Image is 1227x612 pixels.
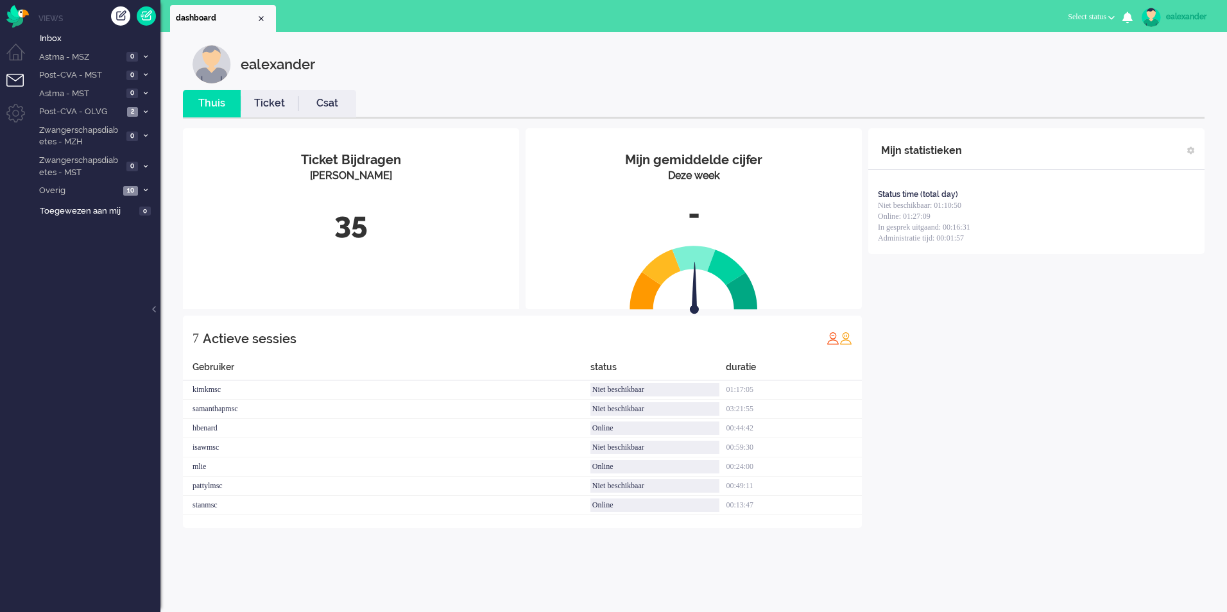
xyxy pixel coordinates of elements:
span: Post-CVA - OLVG [37,106,123,118]
li: Views [39,13,160,24]
div: Online [590,460,720,473]
a: Quick Ticket [137,6,156,26]
span: Select status [1068,12,1106,21]
span: Inbox [40,33,160,45]
div: Actieve sessies [203,326,296,352]
img: arrow.svg [667,262,722,317]
div: Niet beschikbaar [590,479,720,493]
span: 0 [126,52,138,62]
img: profile_red.svg [827,332,839,344]
div: Ticket Bijdragen [193,151,510,169]
div: 00:49:11 [726,477,862,496]
div: Close tab [256,13,266,24]
img: flow_omnibird.svg [6,5,29,28]
div: Creëer ticket [111,6,130,26]
li: Select status [1060,4,1122,32]
div: 7 [193,325,199,351]
span: Zwangerschapsdiabetes - MST [37,155,123,178]
div: hbenard [183,419,590,438]
div: 00:13:47 [726,496,862,515]
div: samanthapmsc [183,400,590,419]
div: Status time (total day) [878,189,958,200]
div: ealexander [1166,10,1214,23]
div: isawmsc [183,438,590,457]
div: 00:44:42 [726,419,862,438]
div: Mijn statistieken [881,138,962,164]
img: semi_circle.svg [630,245,758,310]
span: Post-CVA - MST [37,69,123,81]
div: 03:21:55 [726,400,862,419]
div: Mijn gemiddelde cijfer [535,151,852,169]
div: status [590,361,726,380]
div: Gebruiker [183,361,590,380]
a: Ticket [241,96,298,111]
span: Toegewezen aan mij [40,205,135,217]
div: duratie [726,361,862,380]
span: Astma - MST [37,88,123,100]
li: Thuis [183,90,241,117]
div: 35 [193,203,510,245]
div: 00:59:30 [726,438,862,457]
a: Toegewezen aan mij 0 [37,203,160,217]
li: Dashboard [170,5,276,32]
li: Dashboard menu [6,44,35,72]
span: Niet beschikbaar: 01:10:50 Online: 01:27:09 In gesprek uitgaand: 00:16:31 Administratie tijd: 00:... [878,201,970,242]
div: Niet beschikbaar [590,402,720,416]
span: Astma - MSZ [37,51,123,64]
span: 0 [126,162,138,171]
img: customer.svg [193,45,231,83]
div: kimkmsc [183,380,590,400]
span: dashboard [176,13,256,24]
li: Csat [298,90,356,117]
div: 00:24:00 [726,457,862,477]
div: stanmsc [183,496,590,515]
div: Niet beschikbaar [590,383,720,396]
a: Thuis [183,96,241,111]
div: Niet beschikbaar [590,441,720,454]
span: 0 [139,207,151,216]
div: Deze week [535,169,852,183]
div: 01:17:05 [726,380,862,400]
span: 2 [127,107,138,117]
span: 0 [126,132,138,141]
img: profile_orange.svg [839,332,852,344]
span: Overig [37,185,119,197]
li: Tickets menu [6,74,35,103]
span: 0 [126,71,138,80]
li: Admin menu [6,104,35,133]
a: Omnidesk [6,8,29,18]
span: 0 [126,89,138,98]
div: mlie [183,457,590,477]
div: pattylmsc [183,477,590,496]
a: Csat [298,96,356,111]
div: ealexander [241,45,315,83]
button: Select status [1060,8,1122,26]
span: Zwangerschapsdiabetes - MZH [37,124,123,148]
img: avatar [1142,8,1161,27]
a: ealexander [1139,8,1214,27]
a: Inbox [37,31,160,45]
div: Online [590,421,720,435]
li: Ticket [241,90,298,117]
div: - [535,193,852,235]
div: [PERSON_NAME] [193,169,510,183]
span: 10 [123,186,138,196]
div: Online [590,498,720,512]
